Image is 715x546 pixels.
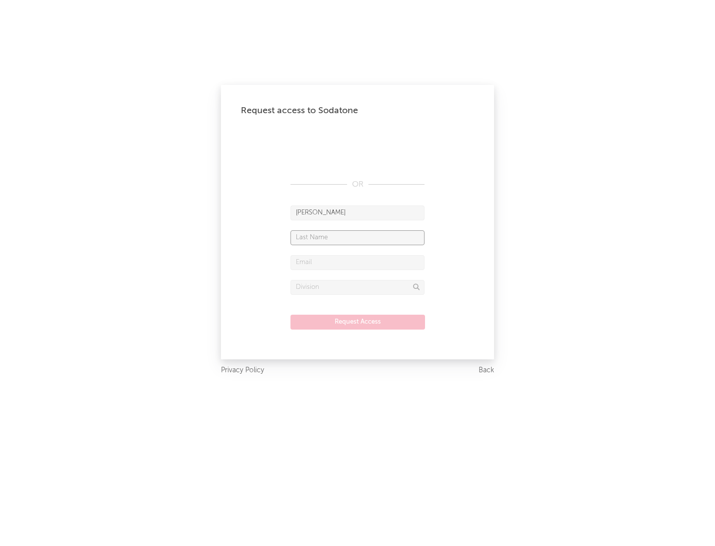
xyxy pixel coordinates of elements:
button: Request Access [290,315,425,330]
input: Email [290,255,425,270]
input: Division [290,280,425,295]
input: Last Name [290,230,425,245]
input: First Name [290,205,425,220]
a: Privacy Policy [221,364,264,377]
div: OR [290,179,425,191]
div: Request access to Sodatone [241,105,474,117]
a: Back [479,364,494,377]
